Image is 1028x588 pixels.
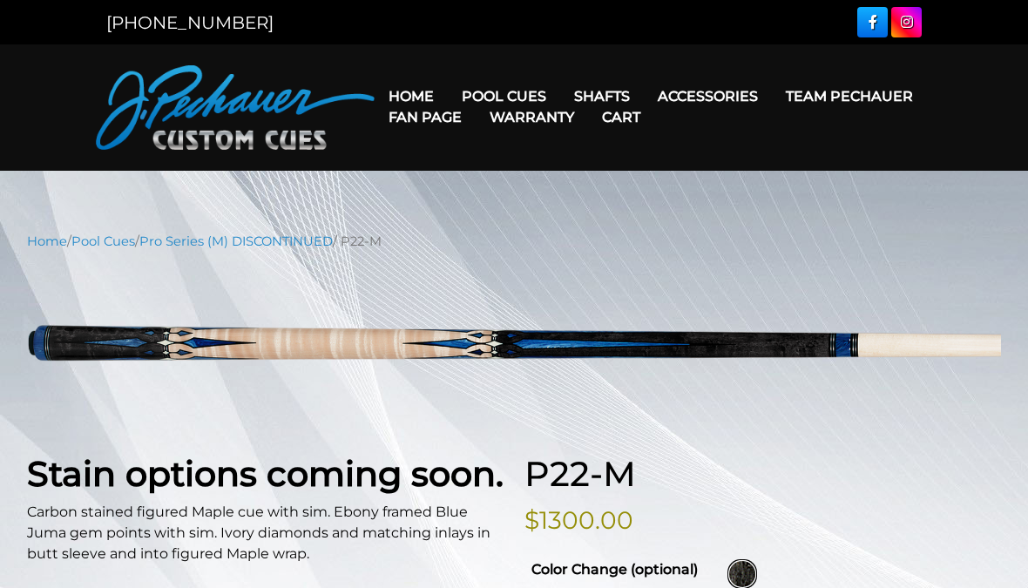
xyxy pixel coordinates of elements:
[106,12,274,33] a: [PHONE_NUMBER]
[139,233,333,249] a: Pro Series (M) DISCONTINUED
[96,65,375,150] img: Pechauer Custom Cues
[27,453,504,495] strong: Stain options coming soon.
[644,74,772,118] a: Accessories
[448,74,560,118] a: Pool Cues
[524,505,633,535] bdi: $1300.00
[476,95,588,139] a: Warranty
[588,95,654,139] a: Cart
[375,74,448,118] a: Home
[27,502,504,564] p: Carbon stained figured Maple cue with sim. Ebony framed Blue Juma gem points with sim. Ivory diam...
[524,454,1001,496] h1: P22-M
[772,74,927,118] a: Team Pechauer
[729,561,755,587] img: Carbon
[560,74,644,118] a: Shafts
[71,233,135,249] a: Pool Cues
[27,232,1001,251] nav: Breadcrumb
[375,95,476,139] a: Fan Page
[27,233,67,249] a: Home
[531,561,698,578] strong: Color Change (optional)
